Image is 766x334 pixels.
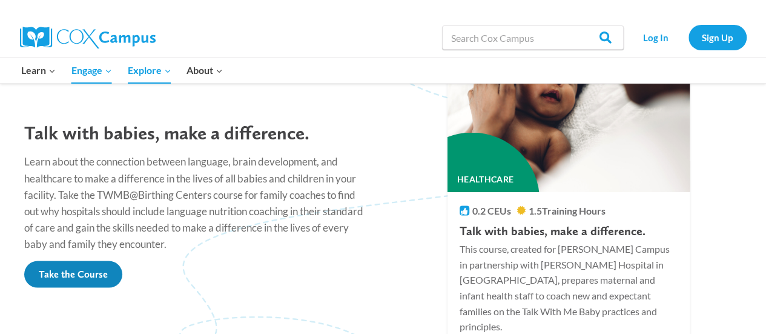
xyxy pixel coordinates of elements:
span: Take the Course [39,268,108,279]
nav: Secondary Navigation [630,25,747,50]
a: Sign Up [688,25,747,50]
li: 0.2 CEUs [460,204,511,217]
img: Cox Campus [20,27,156,48]
button: Child menu of Engage [64,58,120,83]
nav: Primary Navigation [14,58,231,83]
span: 1.5 [529,204,542,216]
a: Log In [630,25,682,50]
p: Learn about the connection between language, brain development, and healthcare to make a differen... [24,153,371,252]
a: Take the Course [24,261,122,287]
span: Training Hours [542,204,606,216]
button: Child menu of Explore [120,58,179,83]
span: Talk with babies, make a difference. [24,121,309,144]
p: This course, created for [PERSON_NAME] Campus in partnership with [PERSON_NAME] Hospital in [GEOG... [460,241,678,334]
input: Search Cox Campus [442,25,624,50]
h4: Talk with babies, make a difference. [460,223,678,238]
button: Child menu of About [179,58,231,83]
div: Healthcare [404,132,540,268]
img: Mom-and-Baby-scaled-1.jpg [441,60,696,195]
button: Child menu of Learn [14,58,64,83]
